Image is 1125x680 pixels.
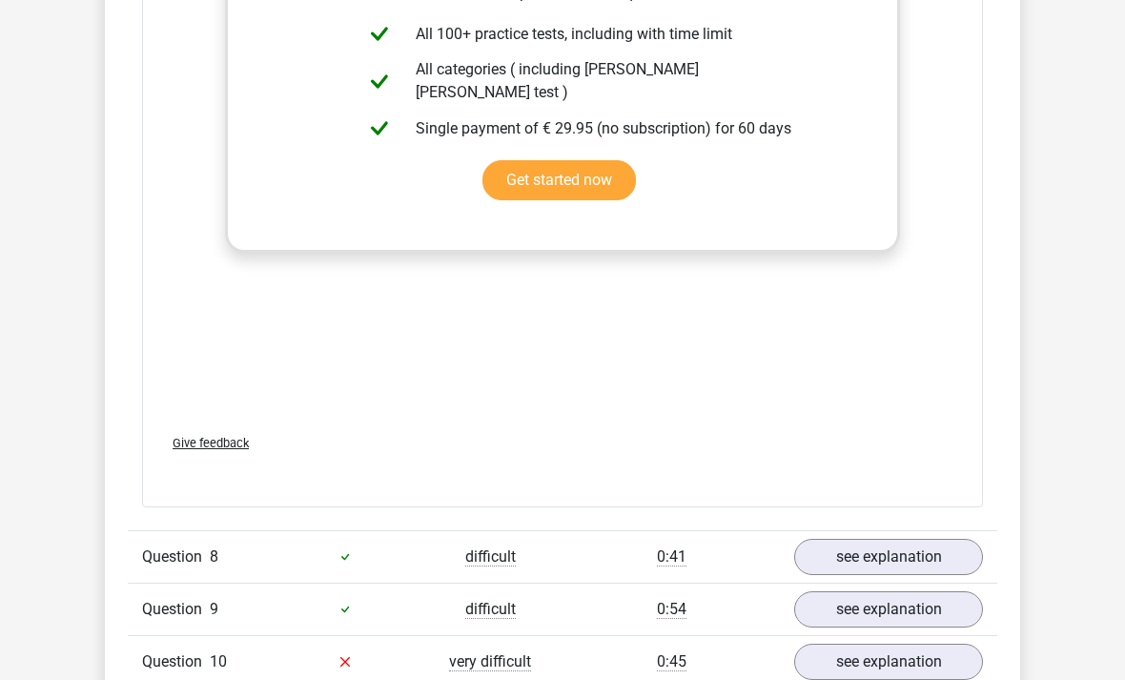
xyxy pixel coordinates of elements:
span: Question [142,546,210,568]
a: see explanation [794,591,983,628]
span: 0:54 [657,600,686,619]
span: 0:41 [657,547,686,567]
span: difficult [465,547,516,567]
span: 0:45 [657,652,686,671]
span: very difficult [449,652,531,671]
span: 9 [210,600,218,618]
a: see explanation [794,644,983,680]
span: difficult [465,600,516,619]
span: Give feedback [173,436,249,450]
span: 10 [210,652,227,670]
span: Question [142,650,210,673]
a: see explanation [794,539,983,575]
span: Question [142,598,210,621]
span: 8 [210,547,218,566]
a: Get started now [482,160,636,200]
